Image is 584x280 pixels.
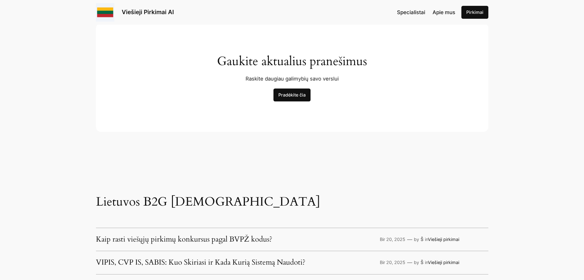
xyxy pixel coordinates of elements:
a: Pradėkite čia [273,89,311,101]
a: Bir 20, 2025 [380,260,405,265]
p: — [407,258,412,266]
p: by [414,236,419,243]
a: Specialistai [397,8,425,16]
a: Viešieji Pirkimai AI [122,8,174,16]
p: Raskite daugiau galimybių savo verslui [197,75,387,83]
a: Bir 20, 2025 [380,237,405,242]
span: Specialistai [397,9,425,15]
nav: Navigation [397,8,455,16]
span: Apie mus [433,9,455,15]
a: Š [421,237,423,242]
a: Š [421,260,423,265]
a: Kaip rasti viešųjų pirkimų konkursus pagal BVPŽ kodus? [96,235,272,243]
img: Viešieji pirkimai logo [96,3,114,22]
h2: Gaukite aktualius pranešimus [197,54,387,69]
a: Apie mus [433,8,455,16]
a: Viešieji pirkimai [428,237,459,242]
p: — [407,235,412,243]
a: Viešieji pirkimai [428,260,459,265]
p: by [414,259,419,266]
a: VIPIS, CVP IS, SABIS: Kuo Skiriasi ir Kada Kurią Sistemą Naudoti? [96,258,305,266]
h2: Lietuvos B2G [DEMOGRAPHIC_DATA] [96,196,488,208]
span: in [425,260,428,265]
a: Pirkimai [461,6,488,19]
span: in [425,237,428,242]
